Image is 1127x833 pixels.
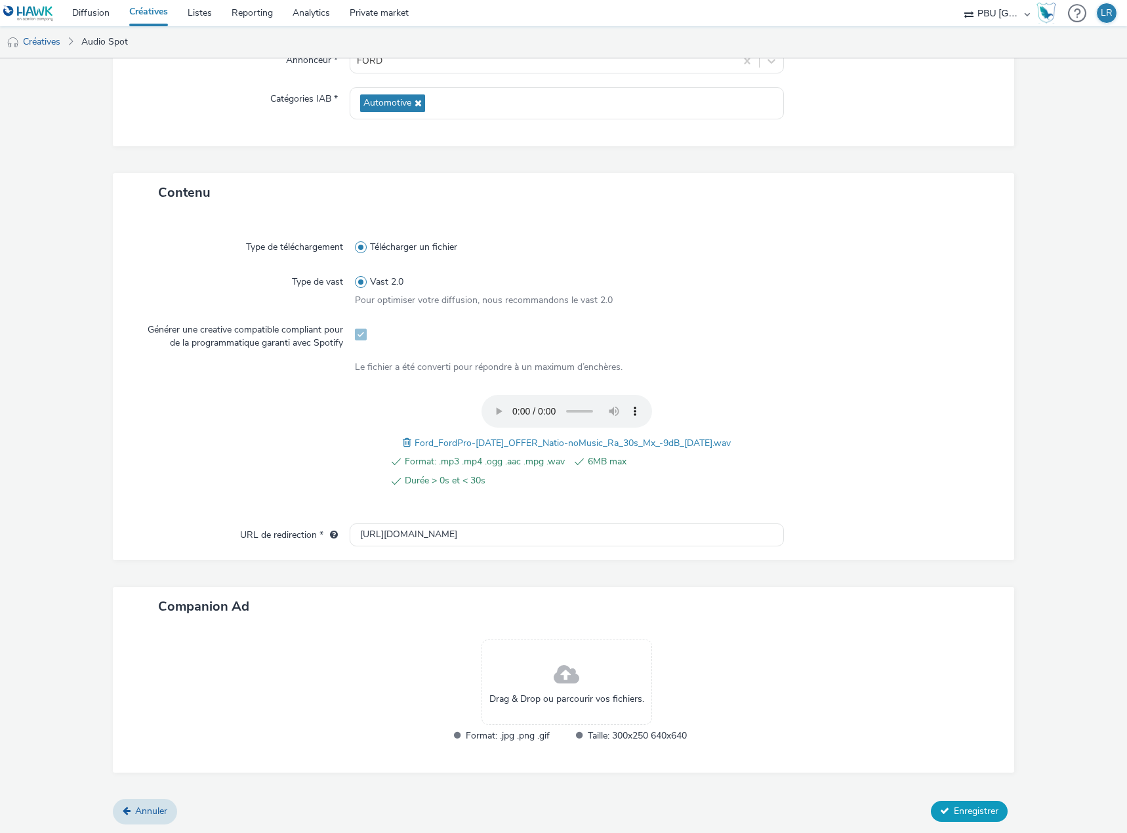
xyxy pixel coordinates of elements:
span: Format: .mp3 .mp4 .ogg .aac .mpg .wav [405,454,565,470]
label: Type de téléchargement [241,235,348,254]
label: Générer une creative compatible compliant pour de la programmatique garanti avec Spotify [136,318,348,350]
img: Hawk Academy [1036,3,1056,24]
img: audio [7,36,20,49]
span: Ford_FordPro-[DATE]_OFFER_Natio-noMusic_Ra_30s_Mx_-9dB_[DATE].wav [415,437,731,449]
span: Automotive [363,98,411,109]
span: Taille: 300x250 640x640 [588,728,687,743]
span: 6MB max [588,454,748,470]
div: Le fichier a été converti pour répondre à un maximum d’enchères. [355,361,779,374]
span: Télécharger un fichier [370,241,457,254]
button: Enregistrer [931,801,1008,822]
div: LR [1101,3,1113,23]
span: Durée > 0s et < 30s [405,473,565,489]
a: Audio Spot [75,26,134,58]
span: Contenu [158,184,211,201]
img: undefined Logo [3,5,54,22]
label: Annonceur * [281,49,343,67]
label: URL de redirection * [235,523,343,542]
span: Drag & Drop ou parcourir vos fichiers. [489,693,644,706]
span: Format: .jpg .png .gif [466,728,565,743]
label: Catégories IAB * [265,87,343,106]
span: Enregistrer [954,805,998,817]
input: url... [350,523,784,546]
label: Type de vast [287,270,348,289]
a: Annuler [113,799,177,824]
a: Hawk Academy [1036,3,1061,24]
span: Companion Ad [158,598,249,615]
span: Pour optimiser votre diffusion, nous recommandons le vast 2.0 [355,294,613,306]
span: Vast 2.0 [370,275,403,289]
span: Annuler [135,805,167,817]
div: L'URL de redirection sera utilisée comme URL de validation avec certains SSP et ce sera l'URL de ... [323,529,338,542]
